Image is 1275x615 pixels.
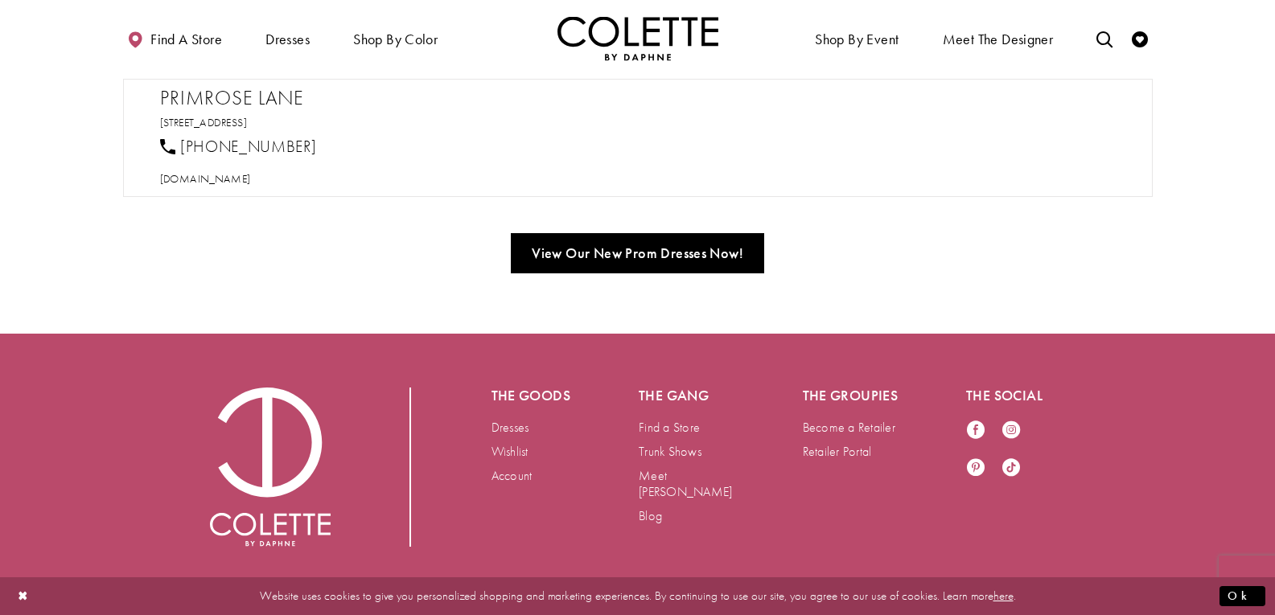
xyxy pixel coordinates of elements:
span: Shop by color [349,16,442,60]
span: Find a store [150,31,222,47]
a: Retailer Portal [803,443,872,460]
a: Toggle search [1092,16,1117,60]
p: Website uses cookies to give you personalized shopping and marketing experiences. By continuing t... [116,585,1159,607]
a: Blog [639,507,662,524]
h5: The groupies [803,387,903,404]
span: Meet the designer [943,31,1054,47]
a: Find a Store [639,419,700,436]
a: Wishlist [491,443,529,460]
a: Trunk Shows [639,443,701,460]
a: Visit our Facebook - Opens in new tab [966,420,985,441]
a: Visit Colette by Daphne Homepage [210,387,331,547]
span: Dresses [261,16,314,60]
a: Visit Home Page [557,16,718,60]
a: Account [491,467,533,484]
span: [PHONE_NUMBER] [180,136,316,157]
a: Find a store [123,16,226,60]
span: [DOMAIN_NAME] [160,171,251,186]
button: Close Dialog [10,582,37,610]
button: Submit Dialog [1219,586,1265,606]
a: Become a Retailer [803,419,895,436]
ul: Follow us [958,412,1045,487]
h2: Primrose Lane [160,86,1132,110]
h5: The social [966,387,1066,404]
a: Visit our Pinterest - Opens in new tab [966,457,985,479]
a: View Our New Prom Dresses Now! [511,233,764,273]
a: Meet [PERSON_NAME] [639,467,732,500]
span: Shop by color [353,31,438,47]
a: here [993,588,1014,604]
h5: The gang [639,387,738,404]
img: Colette by Daphne [210,387,331,547]
a: Dresses [491,419,529,436]
span: Dresses [265,31,310,47]
span: Shop By Event [815,31,899,47]
img: Colette by Daphne [557,16,718,60]
a: Opens in new tab [160,171,251,186]
a: Meet the designer [939,16,1058,60]
a: [PHONE_NUMBER] [160,136,317,157]
a: Check Wishlist [1128,16,1152,60]
a: Opens in new tab [160,115,248,129]
h5: The goods [491,387,575,404]
span: Shop By Event [811,16,903,60]
a: Visit our TikTok - Opens in new tab [1001,457,1021,479]
a: Visit our Instagram - Opens in new tab [1001,420,1021,441]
